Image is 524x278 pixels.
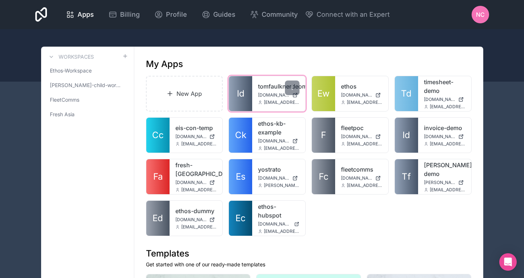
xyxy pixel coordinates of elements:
a: Ew [312,76,335,111]
span: [DOMAIN_NAME] [258,138,289,144]
a: [DOMAIN_NAME] [424,97,465,102]
span: F [321,129,326,141]
span: Fc [319,171,329,183]
span: [EMAIL_ADDRESS][DOMAIN_NAME] [430,104,465,110]
a: Id [395,118,418,153]
a: Td [395,76,418,111]
a: invoice-demo [424,124,465,132]
span: [DOMAIN_NAME] [258,221,291,227]
span: Connect with an Expert [317,9,390,20]
span: Tf [402,171,411,183]
a: Community [244,7,303,23]
span: Cc [152,129,164,141]
span: Guides [213,9,235,20]
a: yostrato [258,165,299,174]
a: timesheet-demo [424,78,465,95]
span: [EMAIL_ADDRESS][DOMAIN_NAME] [430,141,465,147]
button: Connect with an Expert [305,9,390,20]
a: Es [229,159,252,194]
span: [EMAIL_ADDRESS][DOMAIN_NAME] [347,183,382,188]
a: Id [229,76,252,111]
span: [EMAIL_ADDRESS][DOMAIN_NAME] [264,99,299,105]
div: Open Intercom Messenger [499,253,517,271]
a: ethos-dummy [175,207,217,215]
a: [PERSON_NAME]-child-workspace [47,79,128,92]
span: Ed [152,212,163,224]
a: [DOMAIN_NAME] [258,92,299,98]
a: [DOMAIN_NAME] [258,175,299,181]
span: [DOMAIN_NAME] [175,217,207,223]
span: [DOMAIN_NAME] [341,175,372,181]
span: [DOMAIN_NAME] [258,92,289,98]
a: [DOMAIN_NAME] [341,175,382,181]
span: Td [401,88,412,99]
a: Ec [229,201,252,236]
a: Apps [60,7,100,23]
h1: Templates [146,248,472,259]
a: [DOMAIN_NAME] [175,217,217,223]
a: Fc [312,159,335,194]
span: Fresh Asia [50,111,75,118]
span: [DOMAIN_NAME] [424,134,455,140]
a: Ethos-Workspace [47,64,128,77]
a: Billing [103,7,146,23]
span: Ec [235,212,246,224]
span: [EMAIL_ADDRESS][DOMAIN_NAME] [264,228,299,234]
a: [DOMAIN_NAME] [341,92,382,98]
span: [EMAIL_ADDRESS][DOMAIN_NAME] [181,187,217,193]
span: [PERSON_NAME][EMAIL_ADDRESS][DOMAIN_NAME] [264,183,299,188]
span: Profile [166,9,187,20]
span: [PERSON_NAME][DOMAIN_NAME] [424,180,455,185]
a: [DOMAIN_NAME] [341,134,382,140]
a: [DOMAIN_NAME] [424,134,465,140]
span: [DOMAIN_NAME] [341,92,372,98]
a: fleetcomms [341,165,382,174]
a: [DOMAIN_NAME] [175,180,217,185]
span: Fa [153,171,163,183]
a: FleetComms [47,93,128,106]
span: Apps [78,9,94,20]
span: [EMAIL_ADDRESS][DOMAIN_NAME] [264,145,299,151]
span: Ck [235,129,246,141]
a: [PERSON_NAME][DOMAIN_NAME] [424,180,465,185]
span: Id [237,88,245,99]
span: Es [236,171,246,183]
a: ethos-hubspot [258,202,299,220]
span: Billing [120,9,140,20]
span: [PERSON_NAME]-child-workspace [50,82,122,89]
p: Get started with one of our ready-made templates [146,261,472,268]
a: Ck [229,118,252,153]
span: Ew [317,88,330,99]
span: NC [476,10,485,19]
span: [DOMAIN_NAME] [175,180,207,185]
a: tomfaulknerdeom [258,82,299,91]
span: Community [262,9,298,20]
a: Ed [146,201,170,236]
h3: Workspaces [59,53,94,60]
a: Profile [148,7,193,23]
a: Fresh Asia [47,108,128,121]
a: fresh-[GEOGRAPHIC_DATA] [175,161,217,178]
span: [EMAIL_ADDRESS][DOMAIN_NAME] [430,187,465,193]
span: FleetComms [50,96,79,103]
a: [DOMAIN_NAME] [258,138,299,144]
a: [DOMAIN_NAME] [258,221,299,227]
span: [EMAIL_ADDRESS][DOMAIN_NAME] [181,224,217,230]
a: Guides [196,7,241,23]
a: ethos [341,82,382,91]
a: Workspaces [47,52,94,61]
span: [DOMAIN_NAME] [424,97,455,102]
span: [EMAIL_ADDRESS][DOMAIN_NAME] [347,99,382,105]
a: F [312,118,335,153]
span: [EMAIL_ADDRESS][DOMAIN_NAME] [347,141,382,147]
span: [DOMAIN_NAME] [341,134,372,140]
span: Ethos-Workspace [50,67,92,74]
span: [EMAIL_ADDRESS][DOMAIN_NAME] [181,141,217,147]
a: Tf [395,159,418,194]
a: fleetpoc [341,124,382,132]
a: Cc [146,118,170,153]
h1: My Apps [146,58,183,70]
a: [DOMAIN_NAME] [175,134,217,140]
span: [DOMAIN_NAME] [258,175,289,181]
a: eis-con-temp [175,124,217,132]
